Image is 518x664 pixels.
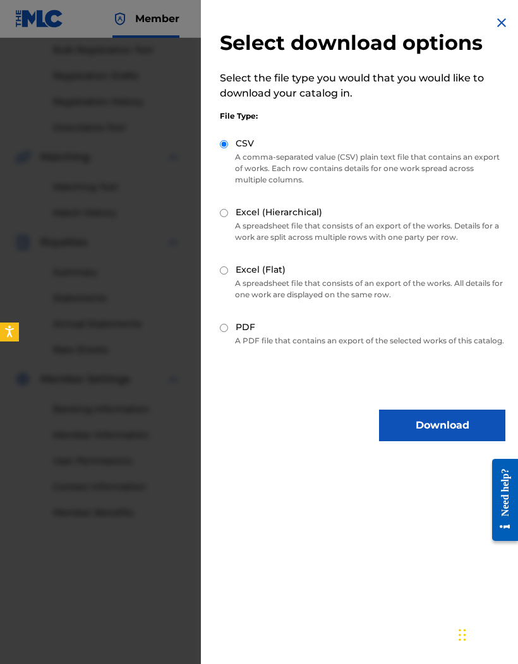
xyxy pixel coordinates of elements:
[379,410,505,441] button: Download
[220,151,505,186] p: A comma-separated value (CSV) plain text file that contains an export of works. Each row contains...
[483,448,518,552] iframe: Resource Center
[236,206,322,219] label: Excel (Hierarchical)
[459,616,466,654] div: Drag
[220,110,505,122] div: File Type:
[220,220,505,243] p: A spreadsheet file that consists of an export of the works. Details for a work are split across m...
[220,71,505,101] p: Select the file type you would that you would like to download your catalog in.
[112,11,128,27] img: Top Rightsholder
[220,335,505,347] p: A PDF file that contains an export of the selected works of this catalog.
[236,137,254,150] label: CSV
[220,278,505,300] p: A spreadsheet file that consists of an export of the works. All details for one work are displaye...
[15,9,64,28] img: MLC Logo
[455,603,518,664] iframe: Chat Widget
[236,263,286,276] label: Excel (Flat)
[135,11,179,26] span: Member
[220,30,505,56] h2: Select download options
[236,321,255,334] label: PDF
